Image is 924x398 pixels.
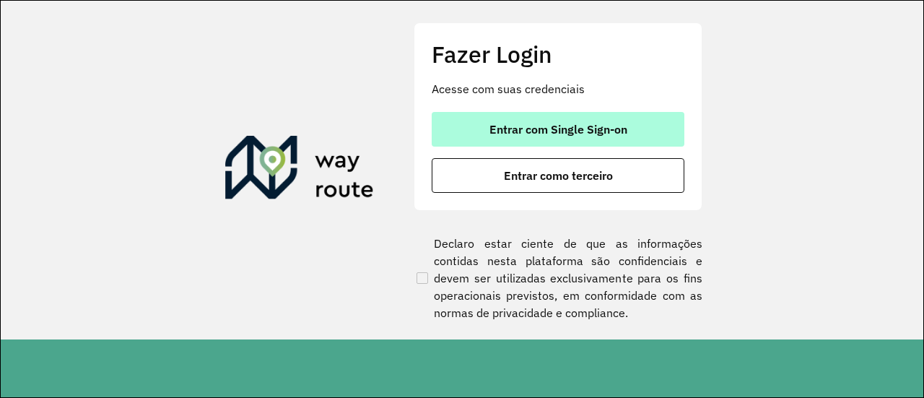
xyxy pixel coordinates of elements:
img: Roteirizador AmbevTech [225,136,374,205]
span: Entrar com Single Sign-on [489,124,627,135]
span: Entrar como terceiro [504,170,613,181]
label: Declaro estar ciente de que as informações contidas nesta plataforma são confidenciais e devem se... [414,235,702,321]
h2: Fazer Login [432,40,684,68]
button: button [432,158,684,193]
p: Acesse com suas credenciais [432,80,684,98]
button: button [432,112,684,147]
